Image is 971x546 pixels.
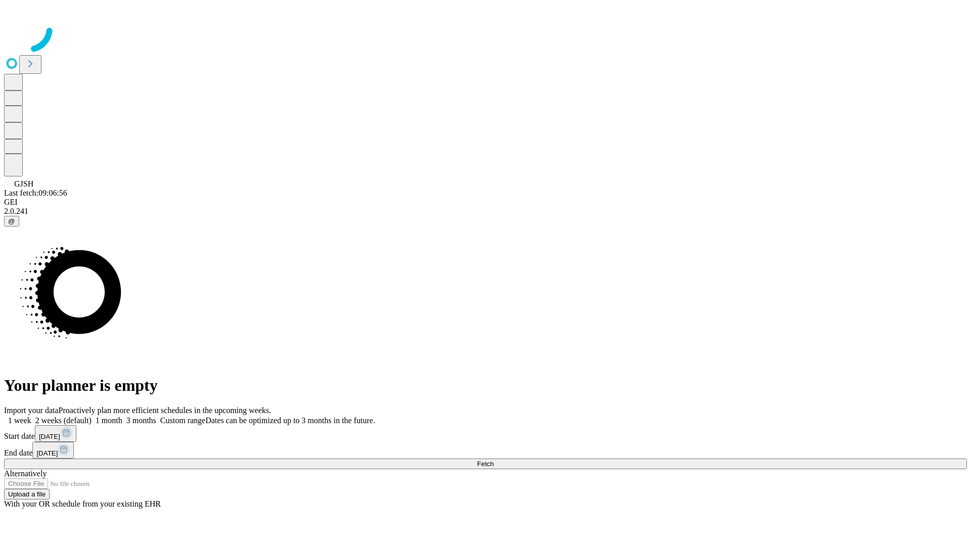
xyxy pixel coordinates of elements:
[4,198,967,207] div: GEI
[4,442,967,459] div: End date
[4,489,50,499] button: Upload a file
[35,425,76,442] button: [DATE]
[4,425,967,442] div: Start date
[14,179,33,188] span: GJSH
[32,442,74,459] button: [DATE]
[4,459,967,469] button: Fetch
[39,433,60,440] span: [DATE]
[8,416,31,425] span: 1 week
[4,189,67,197] span: Last fetch: 09:06:56
[4,469,47,478] span: Alternatively
[205,416,375,425] span: Dates can be optimized up to 3 months in the future.
[35,416,92,425] span: 2 weeks (default)
[4,376,967,395] h1: Your planner is empty
[4,207,967,216] div: 2.0.241
[59,406,271,415] span: Proactively plan more efficient schedules in the upcoming weeks.
[4,216,19,226] button: @
[8,217,15,225] span: @
[160,416,205,425] span: Custom range
[4,499,161,508] span: With your OR schedule from your existing EHR
[96,416,122,425] span: 1 month
[36,449,58,457] span: [DATE]
[4,406,59,415] span: Import your data
[477,460,494,468] span: Fetch
[126,416,156,425] span: 3 months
